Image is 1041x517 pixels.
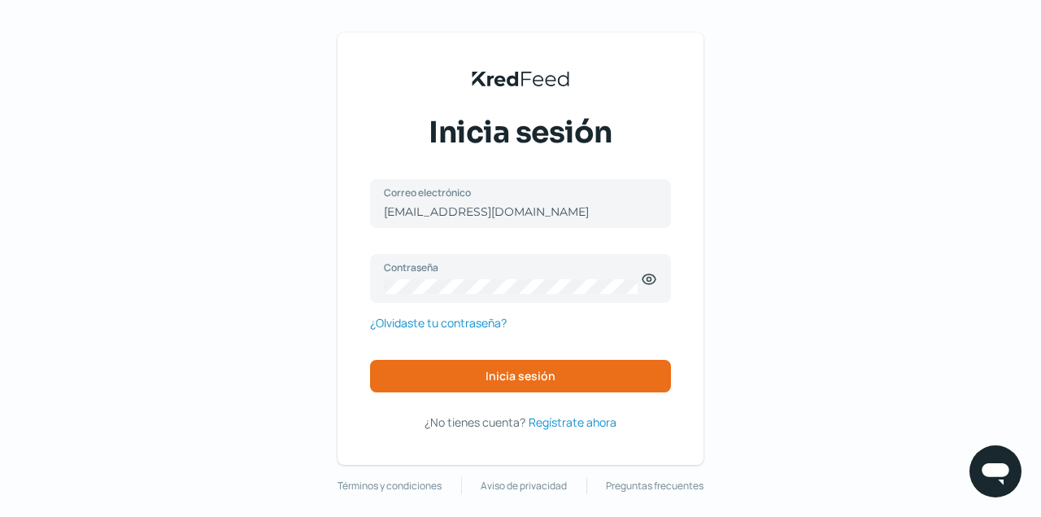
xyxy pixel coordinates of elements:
span: Inicia sesión [486,370,555,382]
label: Correo electrónico [384,186,641,199]
a: Regístrate ahora [529,412,616,432]
img: chatIcon [979,455,1012,488]
button: Inicia sesión [370,360,671,392]
span: ¿No tienes cuenta? [425,414,525,430]
a: Aviso de privacidad [481,477,567,495]
span: Inicia sesión [429,112,612,153]
a: Términos y condiciones [338,477,442,495]
a: Preguntas frecuentes [606,477,703,495]
a: ¿Olvidaste tu contraseña? [370,313,507,333]
label: Contraseña [384,261,641,274]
